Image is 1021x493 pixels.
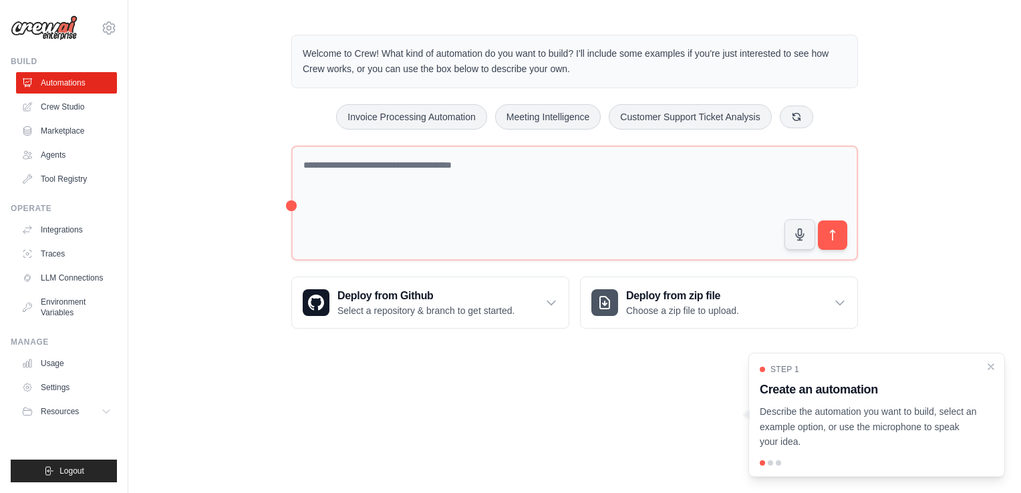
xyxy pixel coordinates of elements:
a: Usage [16,353,117,374]
a: LLM Connections [16,267,117,289]
a: Automations [16,72,117,94]
a: Environment Variables [16,291,117,323]
a: Traces [16,243,117,265]
button: Invoice Processing Automation [336,104,486,130]
a: Tool Registry [16,168,117,190]
p: Welcome to Crew! What kind of automation do you want to build? I'll include some examples if you'... [303,46,847,77]
a: Integrations [16,219,117,240]
span: Step 1 [770,364,799,375]
button: Logout [11,460,117,482]
a: Marketplace [16,120,117,142]
button: Resources [16,401,117,422]
h3: Deploy from Github [337,288,515,304]
button: Close walkthrough [986,361,996,372]
a: Crew Studio [16,96,117,118]
button: Meeting Intelligence [495,104,601,130]
h3: Deploy from zip file [626,288,739,304]
p: Describe the automation you want to build, select an example option, or use the microphone to spe... [760,404,978,450]
div: Operate [11,203,117,214]
img: Logo [11,15,78,41]
span: Resources [41,406,79,417]
button: Customer Support Ticket Analysis [609,104,771,130]
p: Select a repository & branch to get started. [337,304,515,317]
div: Build [11,56,117,67]
div: Manage [11,337,117,347]
a: Settings [16,377,117,398]
h3: Create an automation [760,380,978,399]
a: Agents [16,144,117,166]
span: Logout [59,466,84,476]
p: Choose a zip file to upload. [626,304,739,317]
